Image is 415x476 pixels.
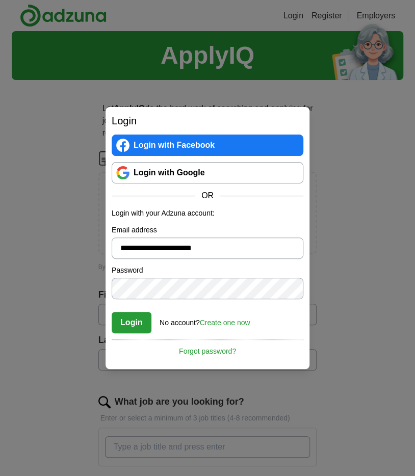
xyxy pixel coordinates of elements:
label: Email address [112,225,303,235]
a: Login with Facebook [112,135,303,156]
button: Login [112,312,151,333]
a: Forgot password? [112,339,303,357]
span: OR [195,190,220,202]
div: No account? [160,311,250,328]
h2: Login [112,113,303,128]
a: Create one now [200,319,250,327]
p: Login with your Adzuna account: [112,208,303,219]
label: Password [112,265,303,276]
a: Login with Google [112,162,303,183]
